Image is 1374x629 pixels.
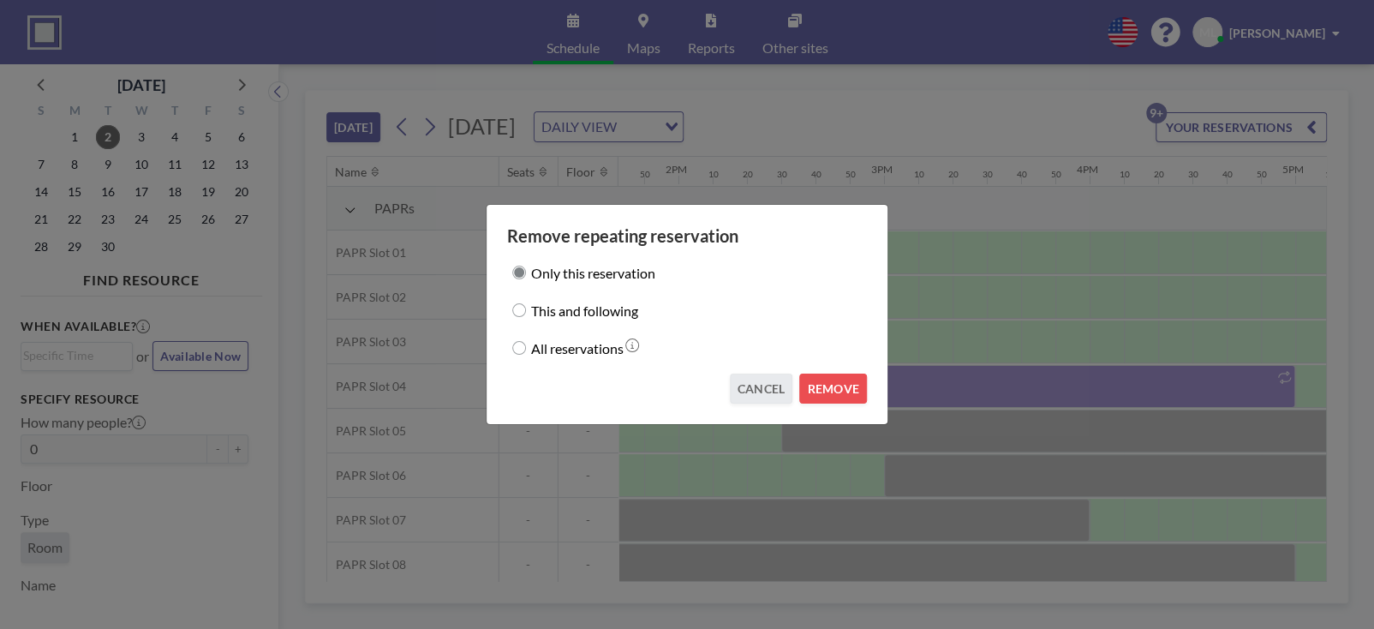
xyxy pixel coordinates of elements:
h3: Remove repeating reservation [507,225,867,247]
label: This and following [531,298,638,322]
label: Only this reservation [531,261,655,285]
label: All reservations [531,336,624,360]
button: REMOVE [799,374,867,404]
button: CANCEL [730,374,793,404]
